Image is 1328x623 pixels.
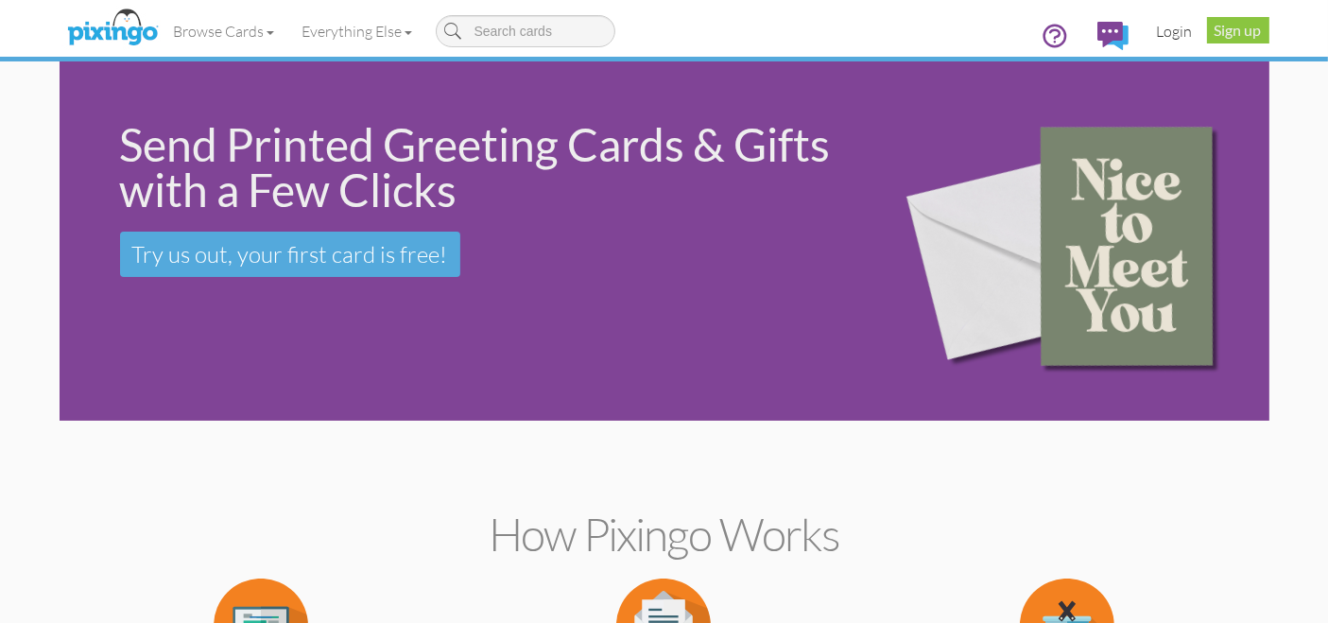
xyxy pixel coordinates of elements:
[1207,17,1269,43] a: Sign up
[120,122,851,213] div: Send Printed Greeting Cards & Gifts with a Few Clicks
[1327,622,1328,623] iframe: Chat
[876,66,1264,417] img: 15b0954d-2d2f-43ee-8fdb-3167eb028af9.png
[120,232,460,277] a: Try us out, your first card is free!
[1143,8,1207,55] a: Login
[93,510,1236,560] h2: How Pixingo works
[132,240,448,268] span: Try us out, your first card is free!
[1097,22,1129,50] img: comments.svg
[288,8,426,55] a: Everything Else
[62,5,163,52] img: pixingo logo
[436,15,615,47] input: Search cards
[160,8,288,55] a: Browse Cards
